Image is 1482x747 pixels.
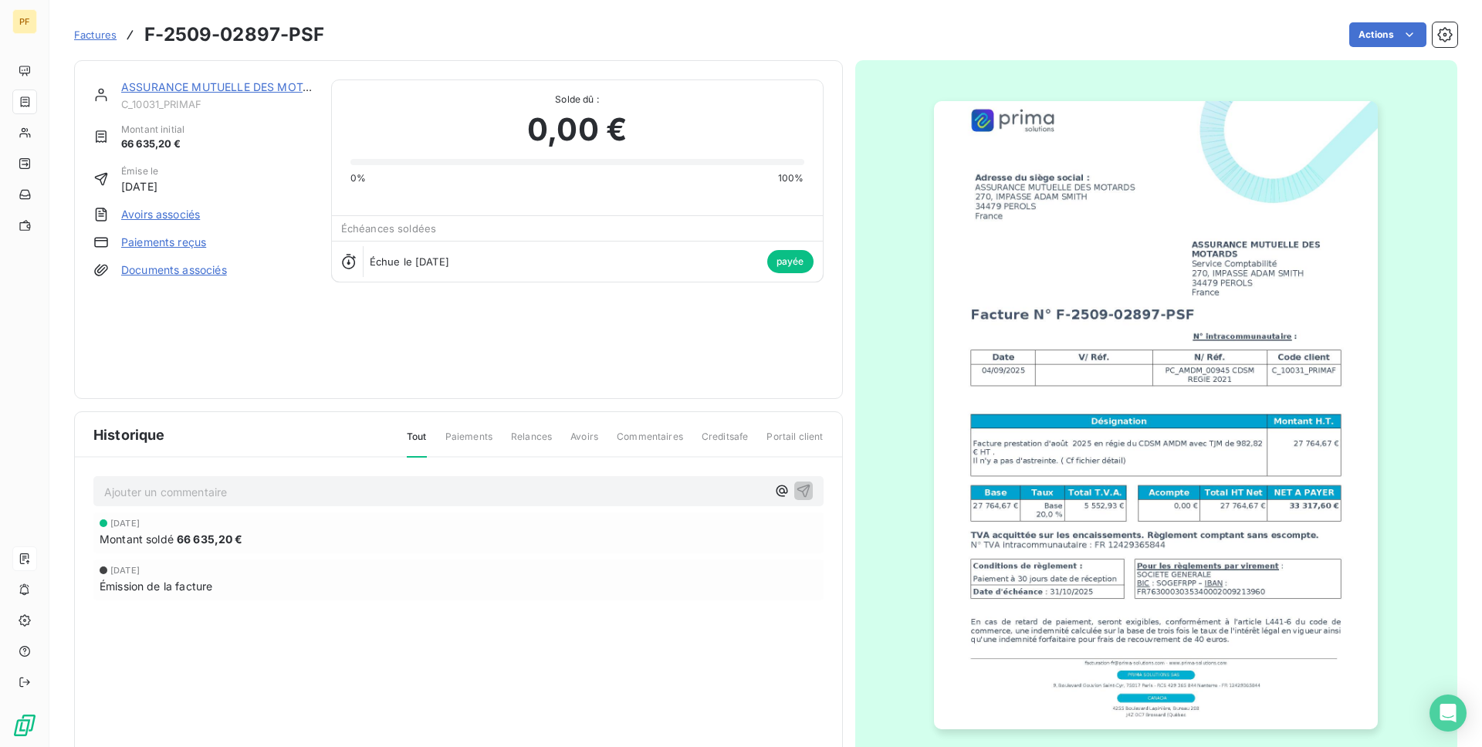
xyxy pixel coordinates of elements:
[177,531,243,547] span: 66 635,20 €
[767,250,814,273] span: payée
[702,430,749,456] span: Creditsafe
[766,430,823,456] span: Portail client
[12,9,37,34] div: PF
[350,171,366,185] span: 0%
[121,123,184,137] span: Montant initial
[511,430,552,456] span: Relances
[100,578,212,594] span: Émission de la facture
[121,164,158,178] span: Émise le
[74,29,117,41] span: Factures
[144,21,324,49] h3: F-2509-02897-PSF
[121,178,158,194] span: [DATE]
[121,262,227,278] a: Documents associés
[121,207,200,222] a: Avoirs associés
[350,93,804,106] span: Solde dû :
[74,27,117,42] a: Factures
[370,255,449,268] span: Échue le [DATE]
[110,566,140,575] span: [DATE]
[527,106,627,153] span: 0,00 €
[121,235,206,250] a: Paiements reçus
[341,222,437,235] span: Échéances soldées
[617,430,683,456] span: Commentaires
[121,98,313,110] span: C_10031_PRIMAF
[121,80,333,93] a: ASSURANCE MUTUELLE DES MOTARDS
[1349,22,1426,47] button: Actions
[12,713,37,738] img: Logo LeanPay
[93,424,165,445] span: Historique
[445,430,492,456] span: Paiements
[570,430,598,456] span: Avoirs
[778,171,804,185] span: 100%
[110,519,140,528] span: [DATE]
[407,430,427,458] span: Tout
[934,101,1378,729] img: invoice_thumbnail
[1430,695,1467,732] div: Open Intercom Messenger
[100,531,174,547] span: Montant soldé
[121,137,184,152] span: 66 635,20 €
